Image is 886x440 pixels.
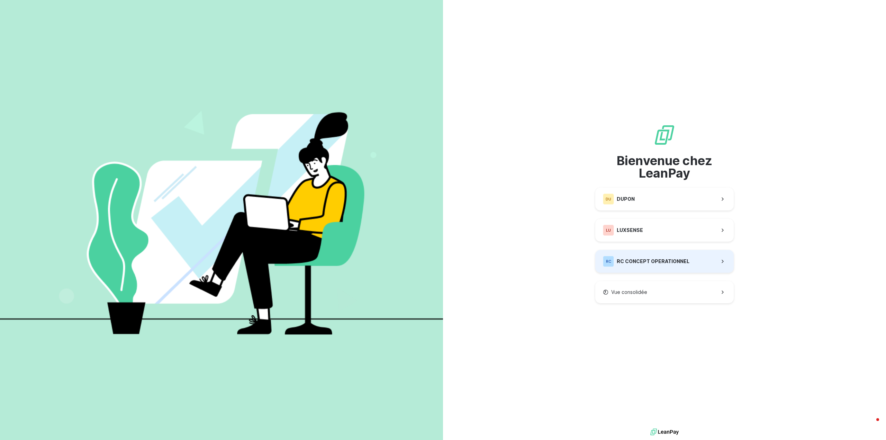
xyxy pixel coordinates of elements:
div: LU [603,225,614,236]
span: Vue consolidée [611,289,647,296]
button: LULUXSENSE [595,219,734,242]
img: logo [650,427,679,437]
button: Vue consolidée [595,281,734,303]
span: LUXSENSE [617,227,643,234]
span: RC CONCEPT OPERATIONNEL [617,258,689,265]
img: logo sigle [653,124,676,146]
button: RCRC CONCEPT OPERATIONNEL [595,250,734,273]
span: DUPON [617,196,635,203]
div: DU [603,194,614,205]
div: RC [603,256,614,267]
span: Bienvenue chez LeanPay [595,154,734,179]
button: DUDUPON [595,188,734,210]
iframe: Intercom live chat [862,416,879,433]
